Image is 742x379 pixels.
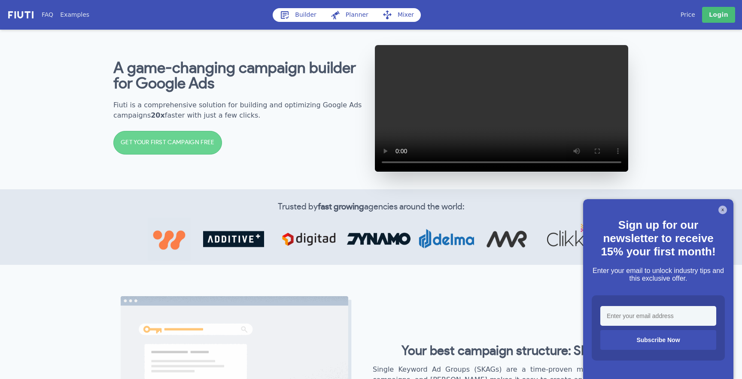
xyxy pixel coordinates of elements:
[113,131,222,155] a: GET YOUR FIRST CAMPAIGN FREE
[124,200,618,213] h2: Trusted by agencies around the world:
[583,199,733,379] iframe: <p>Your browser does not support iframes.</p>
[477,219,537,259] img: cb4d2d3.png
[13,100,158,117] button: New conversation
[13,42,159,55] h1: Welcome to Fiuti!
[195,223,272,255] img: abf0a6e.png
[113,61,356,91] b: A game-changing campaign builder for Google Ads
[272,221,345,258] img: 7aba02c.png
[60,10,89,19] a: Examples
[401,345,614,358] b: Your best campaign structure: SKAGs
[7,10,35,20] img: f731f27.png
[273,8,323,22] a: Builder
[151,111,165,119] b: 20x
[55,105,103,112] span: New conversation
[318,203,364,211] b: fast growing
[681,10,695,19] a: Price
[375,8,421,22] a: Mixer
[537,218,595,260] img: 5680c82.png
[323,8,375,22] a: Planner
[42,10,53,19] a: FAQ
[113,100,368,121] h2: Fiuti is a comprehensive solution for building and optimizing Google Ads campaigns faster with ju...
[13,57,159,85] h2: Can I help you with anything?
[417,228,477,249] img: d3352e4.png
[347,233,411,246] img: 83c4e68.jpg
[374,45,629,172] video: Google Ads SKAG tool video
[148,218,191,261] img: b8f48c0.jpg
[72,300,109,306] span: We run on Gist
[702,7,735,23] a: Login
